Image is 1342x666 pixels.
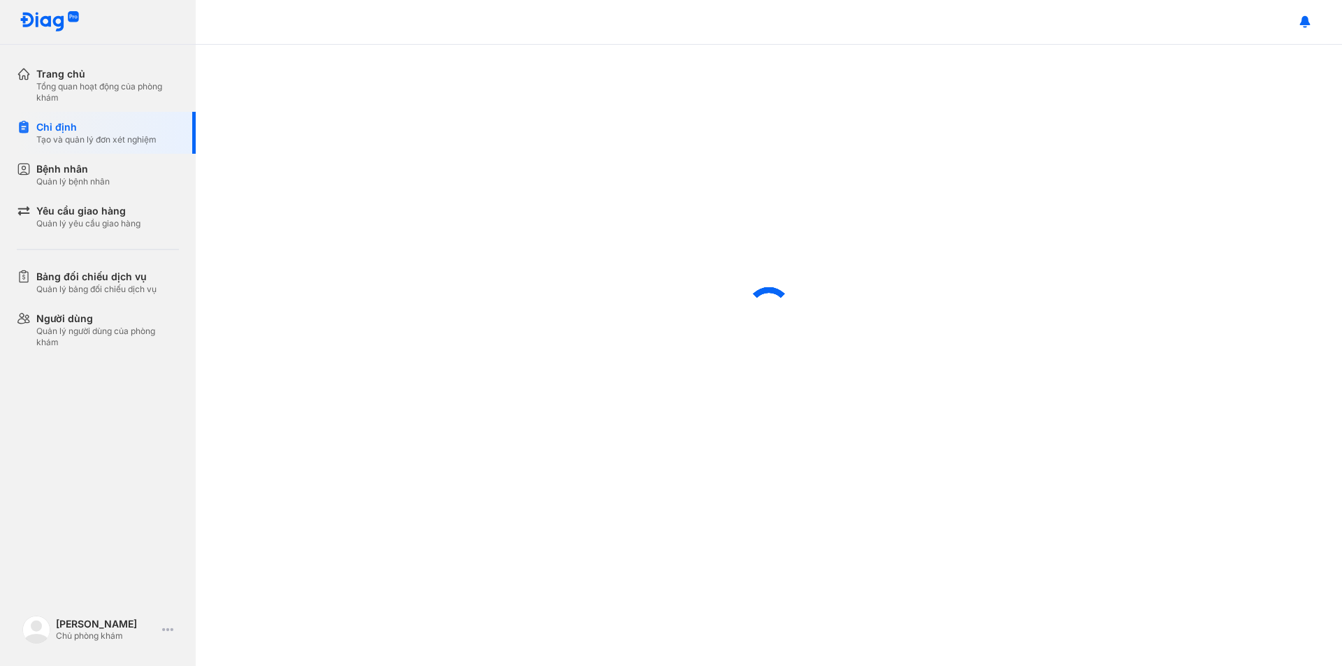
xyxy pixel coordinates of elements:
[36,270,157,284] div: Bảng đối chiếu dịch vụ
[36,67,179,81] div: Trang chủ
[20,11,80,33] img: logo
[36,120,157,134] div: Chỉ định
[36,284,157,295] div: Quản lý bảng đối chiếu dịch vụ
[22,616,50,644] img: logo
[36,326,179,348] div: Quản lý người dùng của phòng khám
[56,618,157,630] div: [PERSON_NAME]
[36,218,140,229] div: Quản lý yêu cầu giao hàng
[36,312,179,326] div: Người dùng
[36,162,110,176] div: Bệnh nhân
[56,630,157,642] div: Chủ phòng khám
[36,134,157,145] div: Tạo và quản lý đơn xét nghiệm
[36,176,110,187] div: Quản lý bệnh nhân
[36,204,140,218] div: Yêu cầu giao hàng
[36,81,179,103] div: Tổng quan hoạt động của phòng khám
